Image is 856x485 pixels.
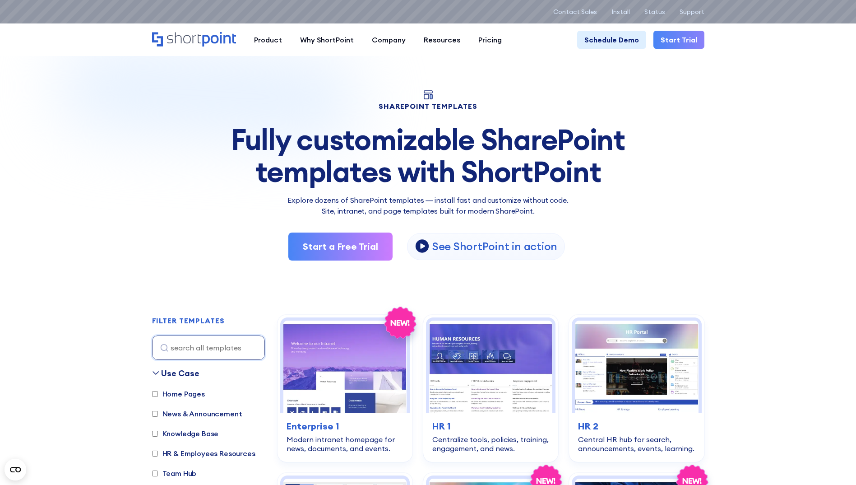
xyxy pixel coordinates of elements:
label: Team Hub [152,468,197,479]
div: Modern intranet homepage for news, documents, and events. [287,435,403,453]
div: Central HR hub for search, announcements, events, learning. [578,435,695,453]
a: Why ShortPoint [291,31,363,49]
input: Home Pages [152,391,158,397]
h1: SHAREPOINT TEMPLATES [152,103,704,109]
a: Status [644,8,665,15]
input: HR & Employees Resources [152,451,158,457]
input: search all templates [152,336,265,360]
p: Explore dozens of SharePoint templates — install fast and customize without code. Site, intranet,... [152,195,704,216]
a: Company [363,31,415,49]
img: HR 2 - HR Intranet Portal: Central HR hub for search, announcements, events, learning. [575,321,698,413]
a: open lightbox [407,233,565,260]
iframe: Chat Widget [811,442,856,485]
input: News & Announcement [152,411,158,417]
a: Pricing [469,31,511,49]
label: Knowledge Base [152,428,219,439]
div: Use Case [161,367,199,379]
a: HR 1 – Human Resources Template: Centralize tools, policies, training, engagement, and news.HR 1C... [423,315,558,462]
label: Home Pages [152,388,205,399]
div: Resources [424,34,460,45]
div: Product [254,34,282,45]
a: Schedule Demo [577,31,646,49]
input: Knowledge Base [152,431,158,437]
div: Fully customizable SharePoint templates with ShortPoint [152,124,704,187]
div: Centralize tools, policies, training, engagement, and news. [432,435,549,453]
h3: Enterprise 1 [287,420,403,433]
h3: HR 1 [432,420,549,433]
div: Why ShortPoint [300,34,354,45]
a: Contact Sales [553,8,597,15]
img: Enterprise 1 – SharePoint Homepage Design: Modern intranet homepage for news, documents, and events. [283,321,407,413]
button: Open CMP widget [5,459,26,480]
div: Pricing [478,34,502,45]
a: Start Trial [653,31,704,49]
label: News & Announcement [152,408,242,419]
h2: FILTER TEMPLATES [152,317,225,325]
a: Resources [415,31,469,49]
a: HR 2 - HR Intranet Portal: Central HR hub for search, announcements, events, learning.HR 2Central... [569,315,704,462]
div: Company [372,34,406,45]
a: Product [245,31,291,49]
a: Enterprise 1 – SharePoint Homepage Design: Modern intranet homepage for news, documents, and even... [278,315,412,462]
p: See ShortPoint in action [432,239,557,253]
a: Support [680,8,704,15]
a: Home [152,32,236,47]
input: Team Hub [152,471,158,476]
label: HR & Employees Resources [152,448,255,459]
a: Start a Free Trial [288,233,393,261]
h3: HR 2 [578,420,695,433]
a: Install [611,8,630,15]
img: HR 1 – Human Resources Template: Centralize tools, policies, training, engagement, and news. [429,321,552,413]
